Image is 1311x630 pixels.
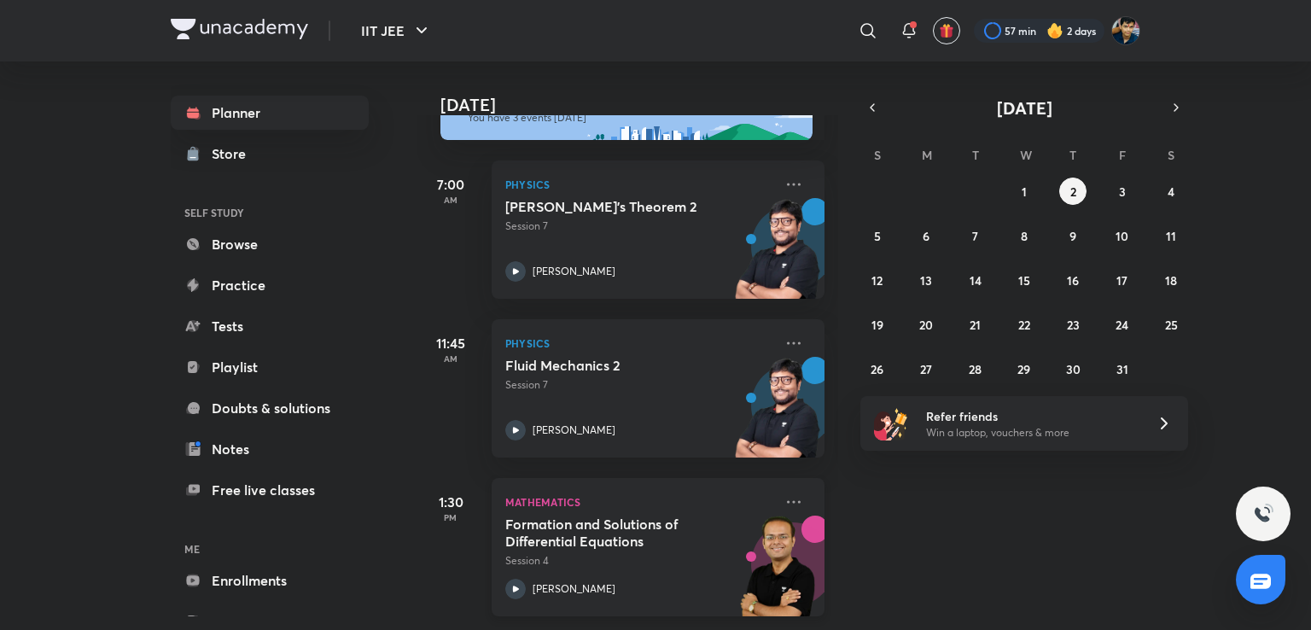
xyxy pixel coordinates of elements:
[417,492,485,512] h5: 1:30
[1059,266,1087,294] button: October 16, 2025
[1253,504,1273,524] img: ttu
[962,311,989,338] button: October 21, 2025
[926,407,1136,425] h6: Refer friends
[874,406,908,440] img: referral
[417,512,485,522] p: PM
[1069,147,1076,163] abbr: Thursday
[1059,178,1087,205] button: October 2, 2025
[1116,272,1127,289] abbr: October 17, 2025
[1070,184,1076,200] abbr: October 2, 2025
[1069,228,1076,244] abbr: October 9, 2025
[871,361,883,377] abbr: October 26, 2025
[1018,272,1030,289] abbr: October 15, 2025
[970,272,982,289] abbr: October 14, 2025
[505,219,773,234] p: Session 7
[884,96,1164,120] button: [DATE]
[1157,222,1185,249] button: October 11, 2025
[351,14,442,48] button: IIT JEE
[871,272,883,289] abbr: October 12, 2025
[1116,317,1128,333] abbr: October 24, 2025
[1157,178,1185,205] button: October 4, 2025
[1119,147,1126,163] abbr: Friday
[171,432,369,466] a: Notes
[920,361,932,377] abbr: October 27, 2025
[505,516,718,550] h5: Formation and Solutions of Differential Equations
[962,266,989,294] button: October 14, 2025
[505,553,773,569] p: Session 4
[933,17,960,44] button: avatar
[533,581,615,597] p: [PERSON_NAME]
[864,355,891,382] button: October 26, 2025
[1011,178,1038,205] button: October 1, 2025
[864,222,891,249] button: October 5, 2025
[1021,228,1028,244] abbr: October 8, 2025
[1116,228,1128,244] abbr: October 10, 2025
[171,309,369,343] a: Tests
[922,147,932,163] abbr: Monday
[731,357,824,475] img: unacademy
[468,111,797,125] p: You have 3 events [DATE]
[874,147,881,163] abbr: Sunday
[997,96,1052,120] span: [DATE]
[1067,317,1080,333] abbr: October 23, 2025
[731,198,824,316] img: unacademy
[1046,22,1063,39] img: streak
[1116,361,1128,377] abbr: October 31, 2025
[171,137,369,171] a: Store
[1017,361,1030,377] abbr: October 29, 2025
[1011,355,1038,382] button: October 29, 2025
[1066,361,1081,377] abbr: October 30, 2025
[919,317,933,333] abbr: October 20, 2025
[1011,311,1038,338] button: October 22, 2025
[1168,147,1174,163] abbr: Saturday
[1109,355,1136,382] button: October 31, 2025
[939,23,954,38] img: avatar
[912,355,940,382] button: October 27, 2025
[1166,228,1176,244] abbr: October 11, 2025
[505,357,718,374] h5: Fluid Mechanics 2
[864,266,891,294] button: October 12, 2025
[864,311,891,338] button: October 19, 2025
[1059,355,1087,382] button: October 30, 2025
[171,350,369,384] a: Playlist
[1020,147,1032,163] abbr: Wednesday
[920,272,932,289] abbr: October 13, 2025
[171,96,369,130] a: Planner
[1119,184,1126,200] abbr: October 3, 2025
[1011,266,1038,294] button: October 15, 2025
[1157,311,1185,338] button: October 25, 2025
[1111,16,1140,45] img: SHREYANSH GUPTA
[533,264,615,279] p: [PERSON_NAME]
[417,174,485,195] h5: 7:00
[1165,272,1177,289] abbr: October 18, 2025
[533,423,615,438] p: [PERSON_NAME]
[171,473,369,507] a: Free live classes
[1059,311,1087,338] button: October 23, 2025
[417,195,485,205] p: AM
[440,95,842,115] h4: [DATE]
[171,227,369,261] a: Browse
[962,222,989,249] button: October 7, 2025
[417,353,485,364] p: AM
[171,391,369,425] a: Doubts & solutions
[926,425,1136,440] p: Win a laptop, vouchers & more
[969,361,982,377] abbr: October 28, 2025
[1022,184,1027,200] abbr: October 1, 2025
[970,317,981,333] abbr: October 21, 2025
[874,228,881,244] abbr: October 5, 2025
[171,19,308,44] a: Company Logo
[871,317,883,333] abbr: October 19, 2025
[1109,311,1136,338] button: October 24, 2025
[171,268,369,302] a: Practice
[912,311,940,338] button: October 20, 2025
[171,19,308,39] img: Company Logo
[923,228,929,244] abbr: October 6, 2025
[1109,178,1136,205] button: October 3, 2025
[1168,184,1174,200] abbr: October 4, 2025
[171,563,369,598] a: Enrollments
[171,198,369,227] h6: SELF STUDY
[1109,222,1136,249] button: October 10, 2025
[505,492,773,512] p: Mathematics
[505,333,773,353] p: Physics
[1011,222,1038,249] button: October 8, 2025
